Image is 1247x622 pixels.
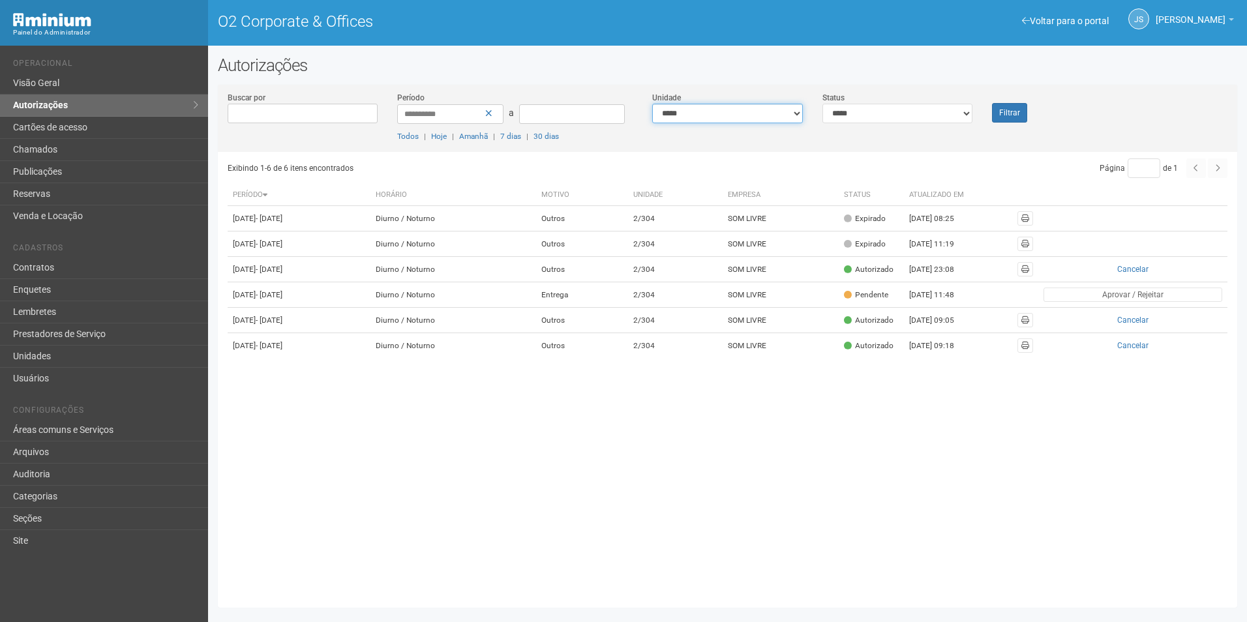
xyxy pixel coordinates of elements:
[1022,16,1109,26] a: Voltar para o portal
[256,290,282,299] span: - [DATE]
[992,103,1027,123] button: Filtrar
[228,333,370,359] td: [DATE]
[13,406,198,419] li: Configurações
[904,282,976,308] td: [DATE] 11:48
[822,92,845,104] label: Status
[370,333,537,359] td: Diurno / Noturno
[1044,262,1222,276] button: Cancelar
[536,206,627,231] td: Outros
[370,231,537,257] td: Diurno / Noturno
[652,92,681,104] label: Unidade
[844,315,894,326] div: Autorizado
[228,158,723,178] div: Exibindo 1-6 de 6 itens encontrados
[1044,288,1222,302] button: Aprovar / Rejeitar
[1156,2,1225,25] span: Jeferson Souza
[844,213,886,224] div: Expirado
[228,231,370,257] td: [DATE]
[13,27,198,38] div: Painel do Administrador
[1100,164,1178,173] span: Página de 1
[13,13,91,27] img: Minium
[256,239,282,248] span: - [DATE]
[228,257,370,282] td: [DATE]
[844,340,894,351] div: Autorizado
[723,206,839,231] td: SOM LIVRE
[536,231,627,257] td: Outros
[723,308,839,333] td: SOM LIVRE
[370,185,537,206] th: Horário
[628,282,723,308] td: 2/304
[1044,313,1222,327] button: Cancelar
[431,132,447,141] a: Hoje
[228,185,370,206] th: Período
[628,231,723,257] td: 2/304
[228,92,265,104] label: Buscar por
[1156,16,1234,27] a: [PERSON_NAME]
[424,132,426,141] span: |
[628,206,723,231] td: 2/304
[628,308,723,333] td: 2/304
[397,92,425,104] label: Período
[844,264,894,275] div: Autorizado
[218,55,1237,75] h2: Autorizações
[904,206,976,231] td: [DATE] 08:25
[228,206,370,231] td: [DATE]
[723,282,839,308] td: SOM LIVRE
[628,185,723,206] th: Unidade
[723,257,839,282] td: SOM LIVRE
[628,333,723,359] td: 2/304
[904,231,976,257] td: [DATE] 11:19
[839,185,904,206] th: Status
[370,308,537,333] td: Diurno / Noturno
[844,289,888,301] div: Pendente
[628,257,723,282] td: 2/304
[526,132,528,141] span: |
[536,257,627,282] td: Outros
[904,185,976,206] th: Atualizado em
[459,132,488,141] a: Amanhã
[904,333,976,359] td: [DATE] 09:18
[370,282,537,308] td: Diurno / Noturno
[536,333,627,359] td: Outros
[228,308,370,333] td: [DATE]
[536,308,627,333] td: Outros
[723,231,839,257] td: SOM LIVRE
[228,282,370,308] td: [DATE]
[500,132,521,141] a: 7 dias
[256,265,282,274] span: - [DATE]
[1128,8,1149,29] a: JS
[536,282,627,308] td: Entrega
[536,185,627,206] th: Motivo
[844,239,886,250] div: Expirado
[723,333,839,359] td: SOM LIVRE
[13,243,198,257] li: Cadastros
[904,257,976,282] td: [DATE] 23:08
[256,316,282,325] span: - [DATE]
[904,308,976,333] td: [DATE] 09:05
[218,13,718,30] h1: O2 Corporate & Offices
[13,59,198,72] li: Operacional
[493,132,495,141] span: |
[533,132,559,141] a: 30 dias
[370,257,537,282] td: Diurno / Noturno
[723,185,839,206] th: Empresa
[509,108,514,118] span: a
[370,206,537,231] td: Diurno / Noturno
[256,341,282,350] span: - [DATE]
[397,132,419,141] a: Todos
[452,132,454,141] span: |
[256,214,282,223] span: - [DATE]
[1044,338,1222,353] button: Cancelar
